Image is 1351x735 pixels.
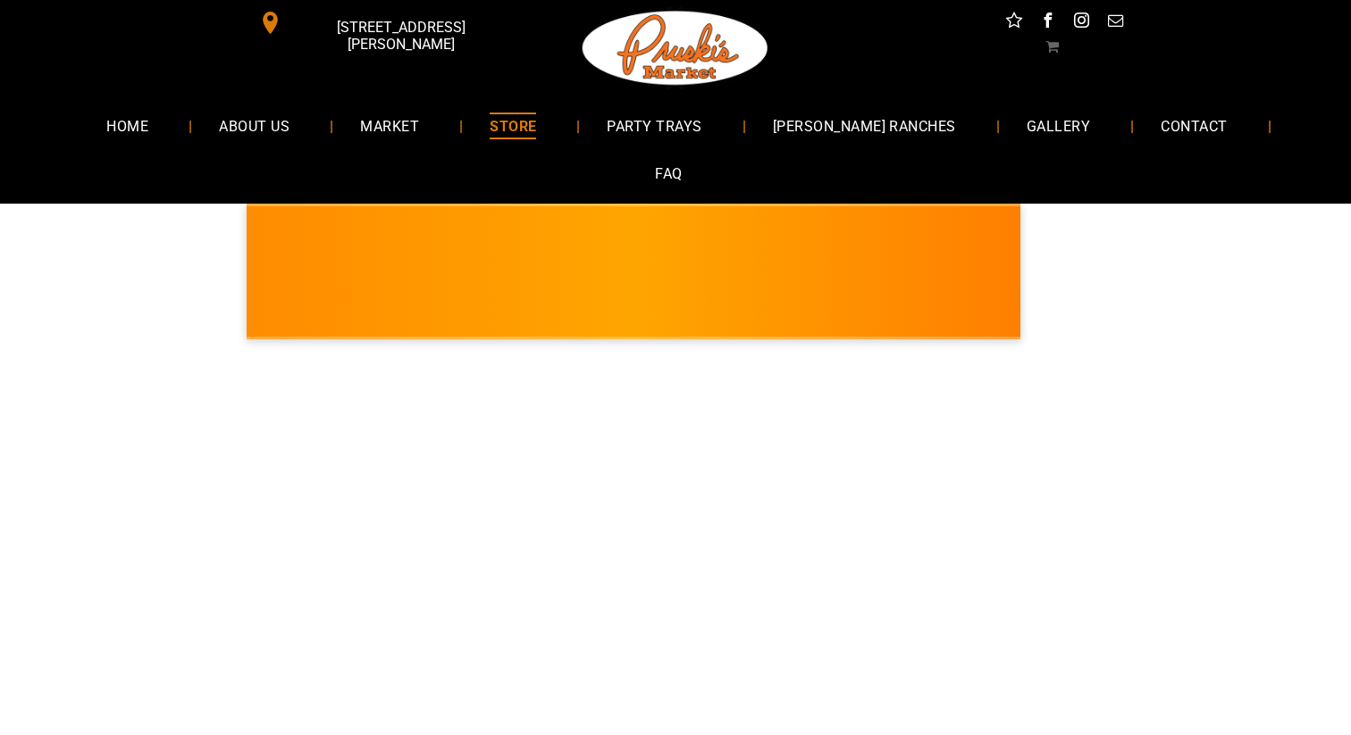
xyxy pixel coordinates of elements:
a: STORE [463,102,563,149]
a: FAQ [628,150,709,197]
span: [STREET_ADDRESS][PERSON_NAME] [286,10,516,62]
a: GALLERY [1000,102,1117,149]
a: instagram [1070,9,1094,37]
a: MARKET [333,102,446,149]
a: email [1104,9,1128,37]
a: ABOUT US [192,102,316,149]
a: Social network [1003,9,1026,37]
a: facebook [1036,9,1060,37]
a: [PERSON_NAME] RANCHES [746,102,983,149]
a: HOME [80,102,175,149]
a: [STREET_ADDRESS][PERSON_NAME] [247,9,520,37]
a: CONTACT [1134,102,1254,149]
a: PARTY TRAYS [580,102,728,149]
